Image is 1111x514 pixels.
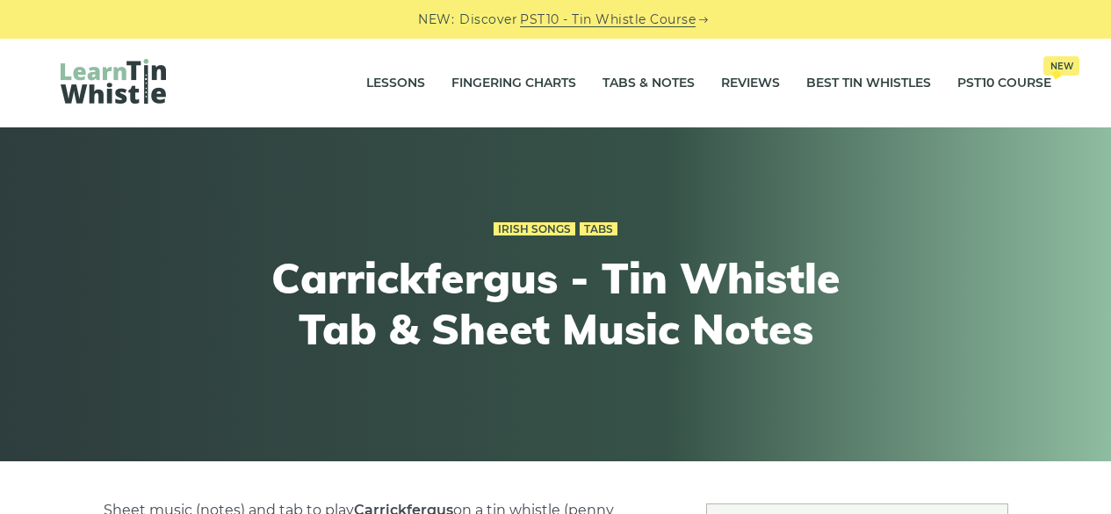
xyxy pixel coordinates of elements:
a: Tabs & Notes [602,62,695,105]
span: New [1043,56,1079,76]
a: Lessons [366,62,425,105]
a: Tabs [580,222,617,236]
a: PST10 CourseNew [957,62,1051,105]
a: Best Tin Whistles [806,62,931,105]
h1: Carrickfergus - Tin Whistle Tab & Sheet Music Notes [233,253,879,354]
a: Irish Songs [494,222,575,236]
img: LearnTinWhistle.com [61,59,166,104]
a: Reviews [721,62,780,105]
a: Fingering Charts [451,62,576,105]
